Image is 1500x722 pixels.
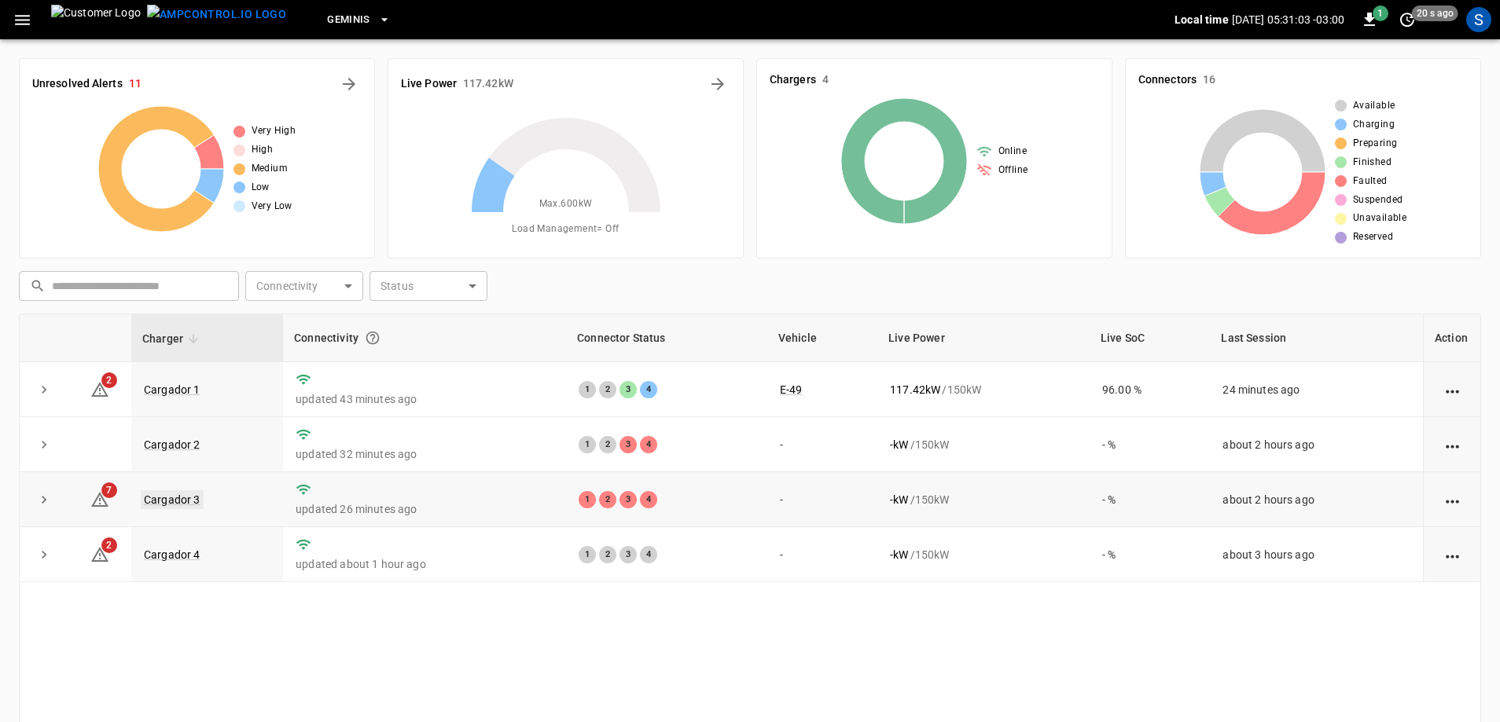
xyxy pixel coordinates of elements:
[144,383,200,396] a: Cargador 1
[401,75,457,93] h6: Live Power
[1210,527,1423,582] td: about 3 hours ago
[252,123,296,139] span: Very High
[1373,5,1388,21] span: 1
[599,381,616,398] div: 2
[599,546,616,563] div: 2
[640,491,657,508] div: 4
[142,329,204,348] span: Charger
[767,472,877,527] td: -
[1090,362,1210,417] td: 96.00 %
[101,537,117,553] span: 2
[890,382,1077,398] div: / 150 kW
[1203,71,1215,89] h6: 16
[619,546,637,563] div: 3
[32,543,56,566] button: expand row
[1353,211,1406,226] span: Unavailable
[141,490,204,509] a: Cargador 3
[640,381,657,398] div: 4
[566,314,767,362] th: Connector Status
[144,548,200,561] a: Cargador 4
[296,556,553,572] p: updated about 1 hour ago
[101,372,117,388] span: 2
[822,71,829,89] h6: 4
[32,433,56,456] button: expand row
[1353,229,1393,245] span: Reserved
[579,436,596,453] div: 1
[579,491,596,508] div: 1
[1175,12,1229,27] p: Local time
[1210,472,1423,527] td: about 2 hours ago
[640,436,657,453] div: 4
[1353,192,1403,208] span: Suspended
[1090,314,1210,362] th: Live SoC
[1138,71,1197,89] h6: Connectors
[705,71,730,97] button: Energy Overview
[1412,5,1458,21] span: 20 s ago
[1210,362,1423,417] td: 24 minutes ago
[101,482,117,498] span: 7
[767,417,877,472] td: -
[129,75,142,93] h6: 11
[321,5,397,35] button: Geminis
[890,437,1077,453] div: / 150 kW
[1090,417,1210,472] td: - %
[1466,7,1491,32] div: profile-icon
[463,75,513,93] h6: 117.42 kW
[1090,527,1210,582] td: - %
[890,437,908,453] p: - kW
[358,324,387,352] button: Connection between the charger and our software.
[1210,417,1423,472] td: about 2 hours ago
[1232,12,1344,27] p: [DATE] 05:31:03 -03:00
[252,161,288,177] span: Medium
[294,324,555,352] div: Connectivity
[539,196,593,212] span: Max. 600 kW
[890,382,940,398] p: 117.42 kW
[1353,174,1388,189] span: Faulted
[1443,382,1462,398] div: action cell options
[1395,7,1420,32] button: set refresh interval
[890,492,908,508] p: - kW
[1210,314,1423,362] th: Last Session
[998,163,1028,178] span: Offline
[1443,547,1462,563] div: action cell options
[619,491,637,508] div: 3
[32,378,56,401] button: expand row
[599,436,616,453] div: 2
[780,383,803,396] a: E-49
[1443,492,1462,508] div: action cell options
[90,548,109,560] a: 2
[51,5,141,35] img: Customer Logo
[296,446,553,462] p: updated 32 minutes ago
[252,199,292,214] span: Very Low
[147,5,286,24] img: ampcontrol.io logo
[296,501,553,517] p: updated 26 minutes ago
[877,314,1090,362] th: Live Power
[32,75,123,93] h6: Unresolved Alerts
[770,71,816,89] h6: Chargers
[90,382,109,394] a: 2
[336,71,362,97] button: All Alerts
[599,491,616,508] div: 2
[579,546,596,563] div: 1
[767,527,877,582] td: -
[144,438,200,451] a: Cargador 2
[252,142,274,158] span: High
[1423,314,1480,362] th: Action
[579,381,596,398] div: 1
[998,144,1027,159] span: Online
[890,547,1077,563] div: / 150 kW
[890,492,1077,508] div: / 150 kW
[296,391,553,407] p: updated 43 minutes ago
[1353,117,1395,133] span: Charging
[327,11,370,29] span: Geminis
[767,314,877,362] th: Vehicle
[1353,98,1395,114] span: Available
[512,222,619,237] span: Load Management = Off
[1353,155,1392,170] span: Finished
[90,493,109,505] a: 7
[890,547,908,563] p: - kW
[1353,136,1398,152] span: Preparing
[619,436,637,453] div: 3
[1443,437,1462,453] div: action cell options
[619,381,637,398] div: 3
